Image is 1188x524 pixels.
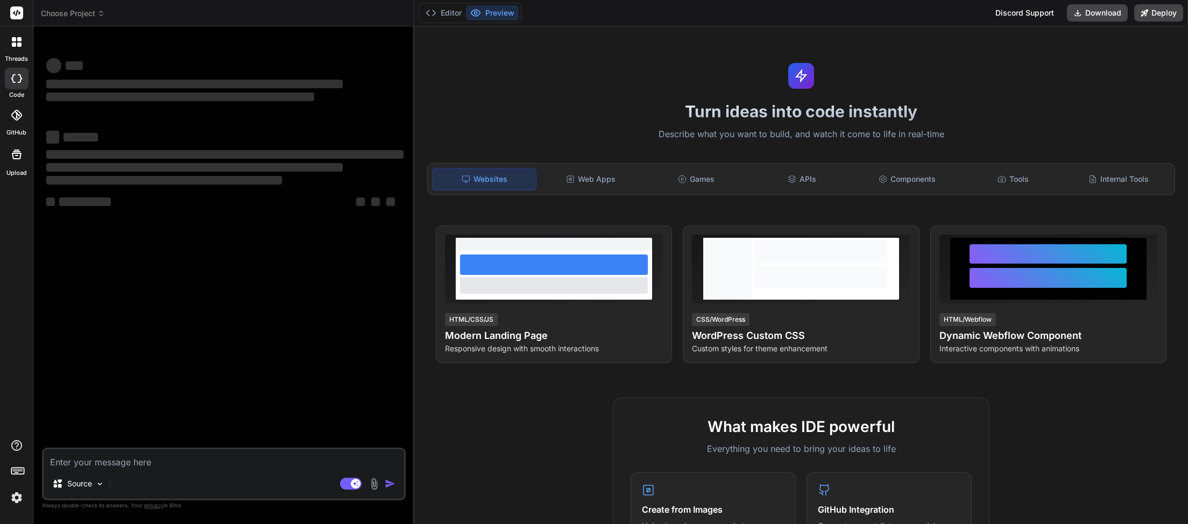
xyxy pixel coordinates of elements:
[750,168,853,190] div: APIs
[642,503,784,516] h4: Create from Images
[6,128,26,137] label: GitHub
[371,197,380,206] span: ‌
[66,61,83,70] span: ‌
[631,415,972,438] h2: What makes IDE powerful
[46,150,404,159] span: ‌
[386,197,395,206] span: ‌
[445,328,663,343] h4: Modern Landing Page
[692,343,910,354] p: Custom styles for theme enhancement
[939,313,996,326] div: HTML/Webflow
[8,488,26,507] img: settings
[385,478,395,489] img: icon
[46,131,59,144] span: ‌
[1067,168,1170,190] div: Internal Tools
[421,5,466,20] button: Editor
[42,500,406,511] p: Always double-check its answers. Your in Bind
[46,80,343,88] span: ‌
[432,168,536,190] div: Websites
[539,168,642,190] div: Web Apps
[46,163,343,172] span: ‌
[6,168,27,178] label: Upload
[144,502,164,508] span: privacy
[421,128,1182,141] p: Describe what you want to build, and watch it come to life in real-time
[63,133,98,141] span: ‌
[5,54,28,63] label: threads
[692,313,749,326] div: CSS/WordPress
[1067,4,1128,22] button: Download
[95,479,104,488] img: Pick Models
[46,197,55,206] span: ‌
[631,442,972,455] p: Everything you need to bring your ideas to life
[939,343,1157,354] p: Interactive components with animations
[9,90,24,100] label: code
[421,102,1182,121] h1: Turn ideas into code instantly
[445,343,663,354] p: Responsive design with smooth interactions
[692,328,910,343] h4: WordPress Custom CSS
[989,4,1060,22] div: Discord Support
[445,313,498,326] div: HTML/CSS/JS
[356,197,365,206] span: ‌
[368,478,380,490] img: attachment
[46,93,314,101] span: ‌
[67,478,92,489] p: Source
[818,503,960,516] h4: GitHub Integration
[41,8,105,19] span: Choose Project
[961,168,1065,190] div: Tools
[59,197,111,206] span: ‌
[46,176,282,185] span: ‌
[46,58,61,73] span: ‌
[645,168,748,190] div: Games
[466,5,519,20] button: Preview
[855,168,959,190] div: Components
[1134,4,1183,22] button: Deploy
[939,328,1157,343] h4: Dynamic Webflow Component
